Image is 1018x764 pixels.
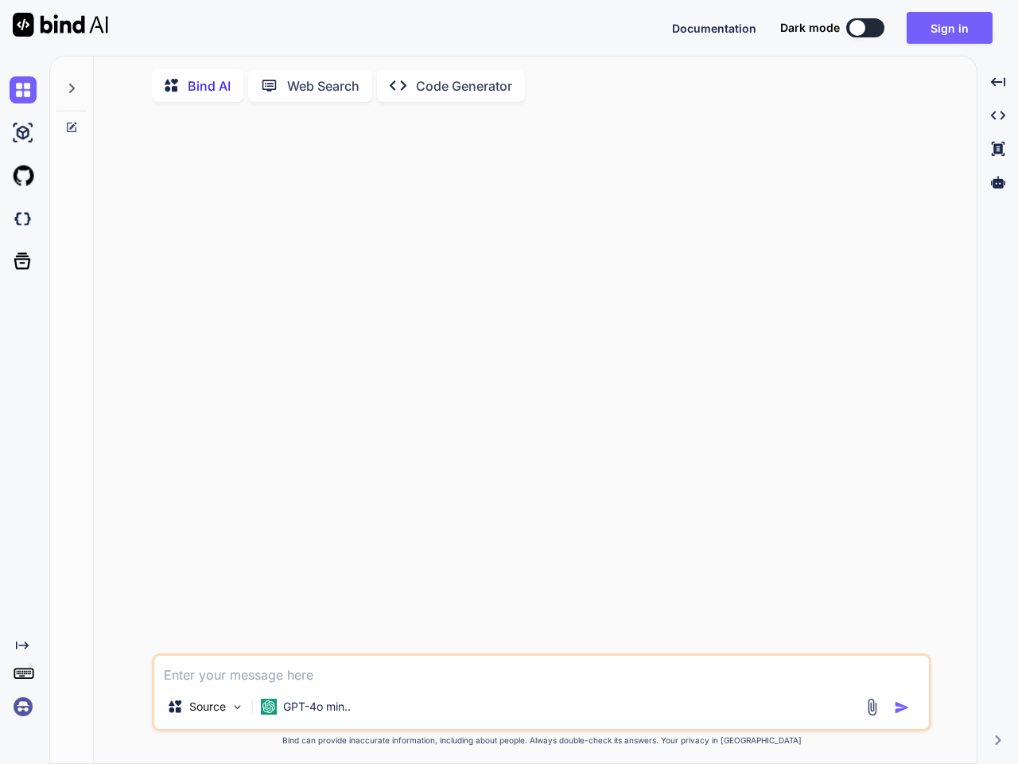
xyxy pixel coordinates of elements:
[189,699,226,715] p: Source
[10,119,37,146] img: ai-studio
[13,13,108,37] img: Bind AI
[780,20,840,36] span: Dark mode
[10,205,37,232] img: darkCloudIdeIcon
[261,699,277,715] img: GPT-4o mini
[287,76,359,95] p: Web Search
[283,699,351,715] p: GPT-4o min..
[894,700,910,715] img: icon
[863,698,881,716] img: attachment
[188,76,231,95] p: Bind AI
[672,20,756,37] button: Documentation
[231,700,244,714] img: Pick Models
[10,693,37,720] img: signin
[10,162,37,189] img: githubLight
[672,21,756,35] span: Documentation
[10,76,37,103] img: chat
[152,735,931,746] p: Bind can provide inaccurate information, including about people. Always double-check its answers....
[416,76,512,95] p: Code Generator
[907,12,993,44] button: Sign in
